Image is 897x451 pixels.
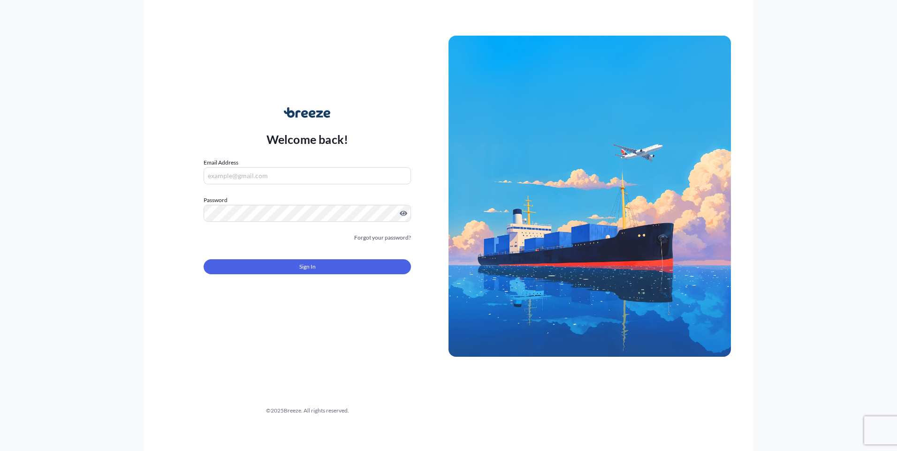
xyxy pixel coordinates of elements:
[448,36,731,356] img: Ship illustration
[299,262,316,271] span: Sign In
[204,195,411,205] label: Password
[204,158,238,167] label: Email Address
[400,210,407,217] button: Show password
[204,167,411,184] input: example@gmail.com
[204,259,411,274] button: Sign In
[166,406,448,415] div: © 2025 Breeze. All rights reserved.
[354,233,411,242] a: Forgot your password?
[266,132,349,147] p: Welcome back!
